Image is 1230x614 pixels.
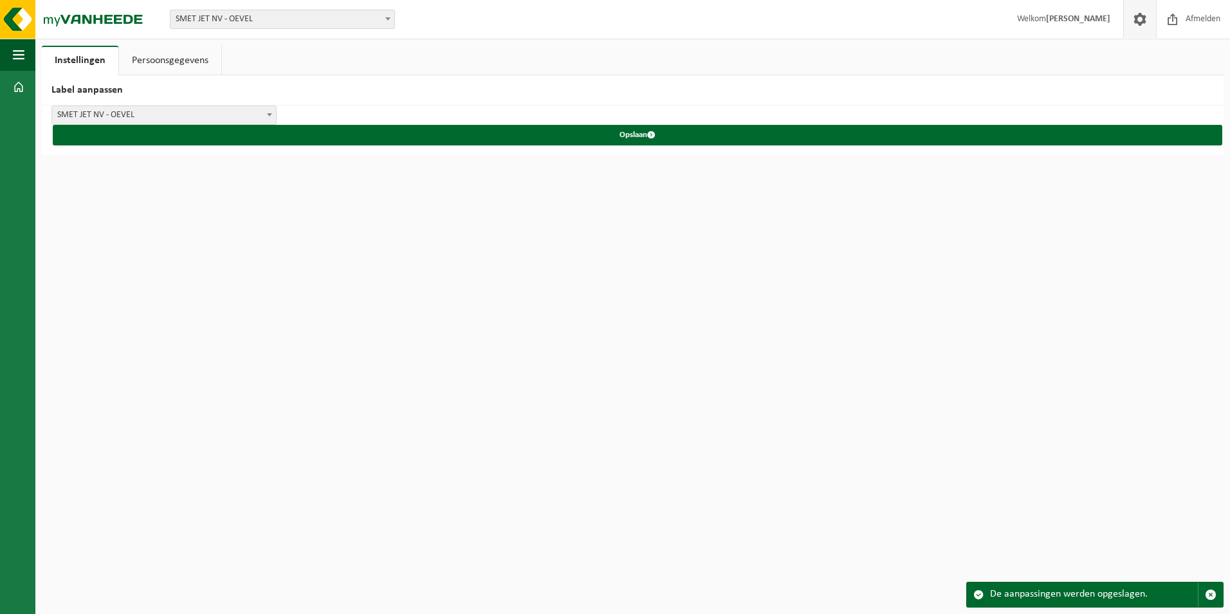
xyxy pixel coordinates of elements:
[990,582,1198,607] div: De aanpassingen werden opgeslagen.
[53,125,1222,145] button: Opslaan
[42,75,1224,106] h2: Label aanpassen
[119,46,221,75] a: Persoonsgegevens
[1046,14,1110,24] strong: [PERSON_NAME]
[170,10,394,28] span: SMET JET NV - OEVEL
[170,10,395,29] span: SMET JET NV - OEVEL
[52,106,276,124] span: SMET JET NV - OEVEL
[42,46,118,75] a: Instellingen
[51,106,277,125] span: SMET JET NV - OEVEL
